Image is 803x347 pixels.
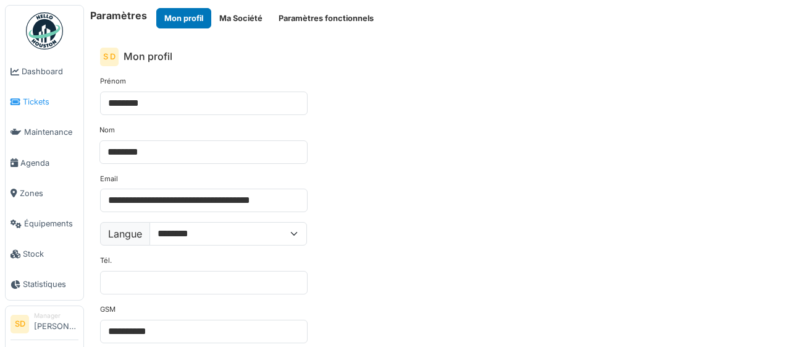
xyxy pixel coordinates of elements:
[24,218,78,229] span: Équipements
[26,12,63,49] img: Badge_color-CXgf-gQk.svg
[211,8,271,28] button: Ma Société
[34,311,78,320] div: Manager
[100,304,116,315] label: GSM
[6,148,83,178] a: Agenda
[6,56,83,87] a: Dashboard
[20,157,78,169] span: Agenda
[6,178,83,208] a: Zones
[100,255,112,266] label: Tél.
[124,51,172,62] h6: Mon profil
[271,8,382,28] button: Paramètres fonctionnels
[90,10,147,22] h6: Paramètres
[100,174,118,184] label: Email
[6,239,83,269] a: Stock
[100,222,150,246] label: Langue
[156,8,211,28] button: Mon profil
[23,248,78,260] span: Stock
[6,208,83,239] a: Équipements
[23,278,78,290] span: Statistiques
[100,48,119,66] div: S D
[6,87,83,117] a: Tickets
[99,125,115,135] label: Nom
[11,311,78,341] a: SD Manager[PERSON_NAME]
[34,311,78,338] li: [PERSON_NAME]
[100,76,126,87] label: Prénom
[6,117,83,147] a: Maintenance
[22,66,78,77] span: Dashboard
[6,269,83,299] a: Statistiques
[24,126,78,138] span: Maintenance
[20,187,78,199] span: Zones
[23,96,78,108] span: Tickets
[11,315,29,333] li: SD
